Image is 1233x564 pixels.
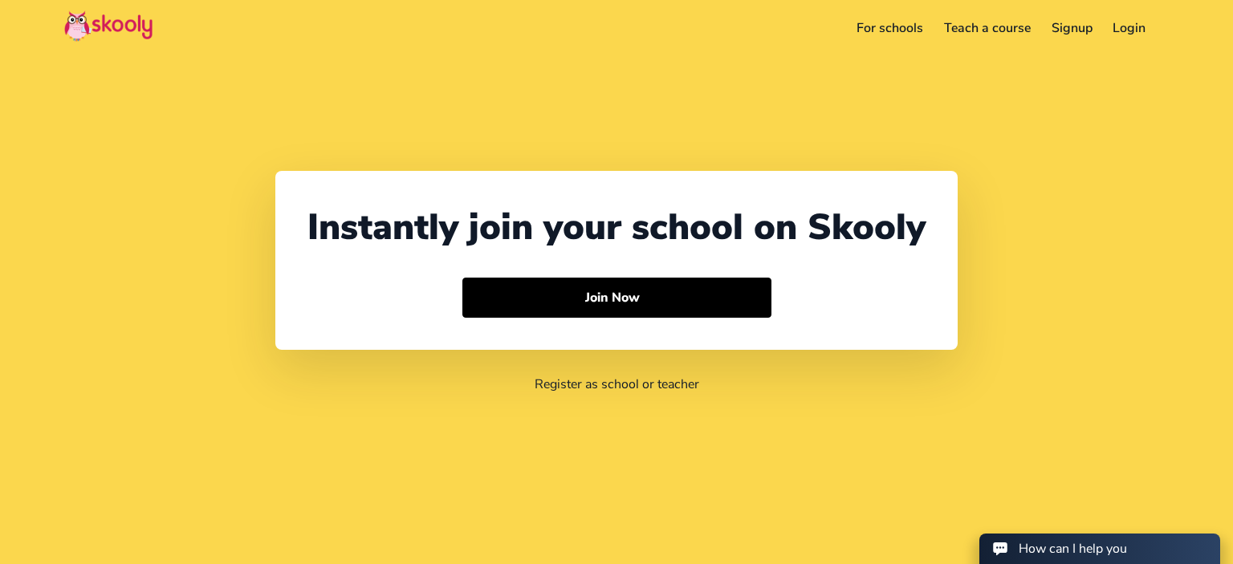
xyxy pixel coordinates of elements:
[934,15,1041,41] a: Teach a course
[1041,15,1103,41] a: Signup
[1102,15,1156,41] a: Login
[847,15,934,41] a: For schools
[462,278,771,318] button: Join Now
[307,203,926,252] div: Instantly join your school on Skooly
[64,10,153,42] img: Skooly
[535,375,699,393] a: Register as school or teacher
